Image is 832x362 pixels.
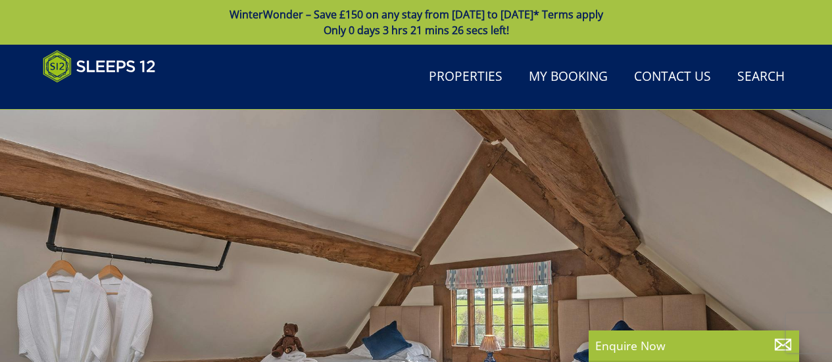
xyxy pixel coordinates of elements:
[36,91,174,102] iframe: Customer reviews powered by Trustpilot
[595,337,793,354] p: Enquire Now
[524,62,613,92] a: My Booking
[629,62,716,92] a: Contact Us
[424,62,508,92] a: Properties
[324,23,509,37] span: Only 0 days 3 hrs 21 mins 26 secs left!
[732,62,790,92] a: Search
[43,50,156,83] img: Sleeps 12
